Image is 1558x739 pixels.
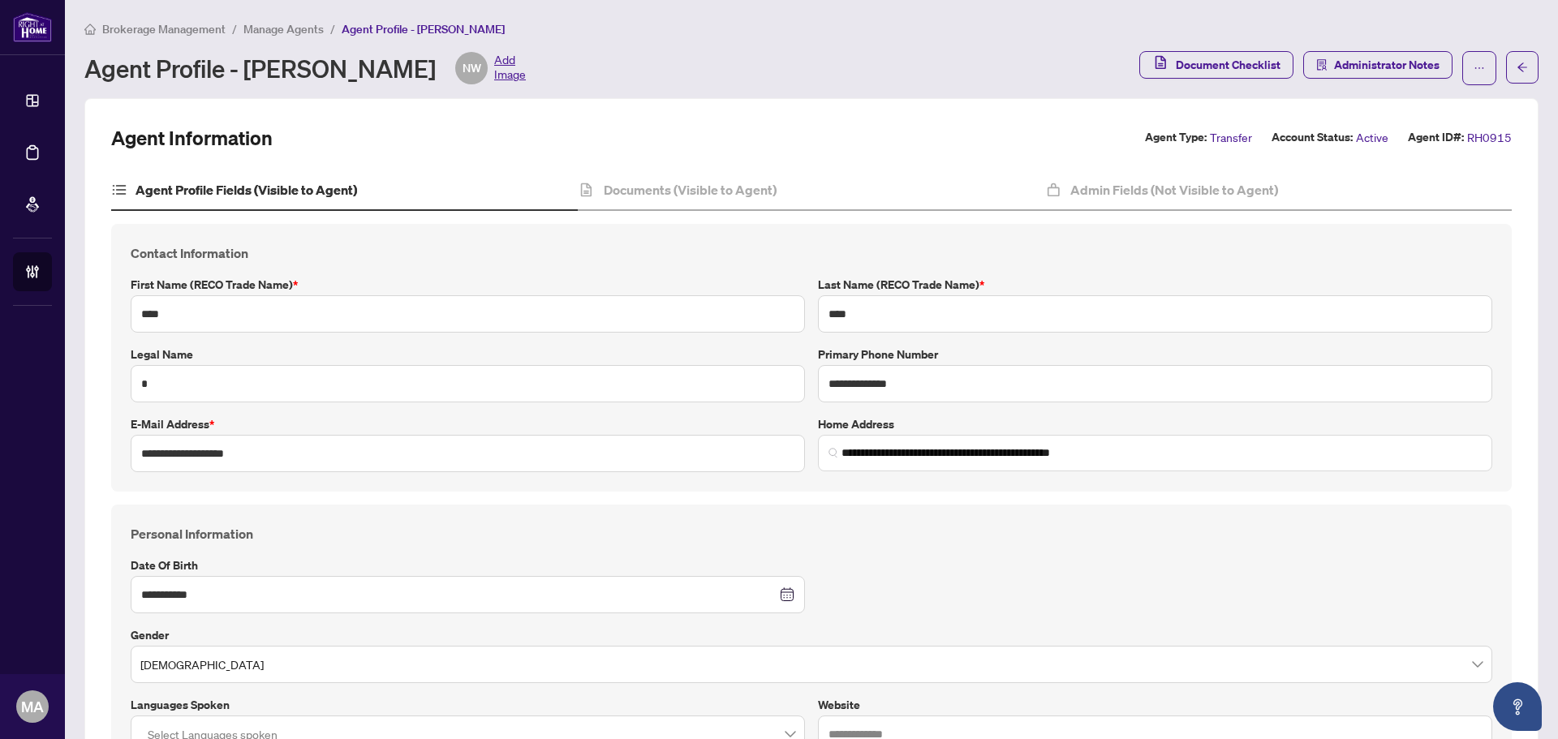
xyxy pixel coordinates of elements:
label: Gender [131,626,1492,644]
span: Manage Agents [243,22,324,37]
label: Last Name (RECO Trade Name) [818,276,1492,294]
label: Website [818,696,1492,714]
h4: Documents (Visible to Agent) [604,180,777,200]
button: Administrator Notes [1303,51,1453,79]
span: Female [140,649,1483,680]
label: Home Address [818,415,1492,433]
span: MA [21,695,44,718]
label: E-mail Address [131,415,805,433]
span: Brokerage Management [102,22,226,37]
button: Open asap [1493,682,1542,731]
span: Transfer [1210,128,1252,147]
h4: Agent Profile Fields (Visible to Agent) [136,180,357,200]
li: / [232,19,237,38]
span: Administrator Notes [1334,52,1440,78]
span: Add Image [494,52,526,84]
span: solution [1316,59,1328,71]
span: NW [463,59,481,77]
label: Agent Type: [1145,128,1207,147]
h4: Personal Information [131,524,1492,544]
button: Document Checklist [1139,51,1293,79]
label: Date of Birth [131,556,805,574]
span: arrow-left [1517,62,1528,73]
label: Legal Name [131,346,805,363]
span: Document Checklist [1176,52,1280,78]
label: First Name (RECO Trade Name) [131,276,805,294]
label: Account Status: [1272,128,1353,147]
span: home [84,24,96,35]
label: Languages spoken [131,696,805,714]
div: Agent Profile - [PERSON_NAME] [84,52,526,84]
h4: Admin Fields (Not Visible to Agent) [1070,180,1278,200]
label: Agent ID#: [1408,128,1464,147]
img: logo [13,12,52,42]
label: Primary Phone Number [818,346,1492,363]
img: search_icon [828,448,838,458]
h4: Contact Information [131,243,1492,263]
li: / [330,19,335,38]
span: ellipsis [1474,62,1485,74]
span: RH0915 [1467,128,1512,147]
span: Active [1356,128,1388,147]
h2: Agent Information [111,125,273,151]
span: Agent Profile - [PERSON_NAME] [342,22,505,37]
